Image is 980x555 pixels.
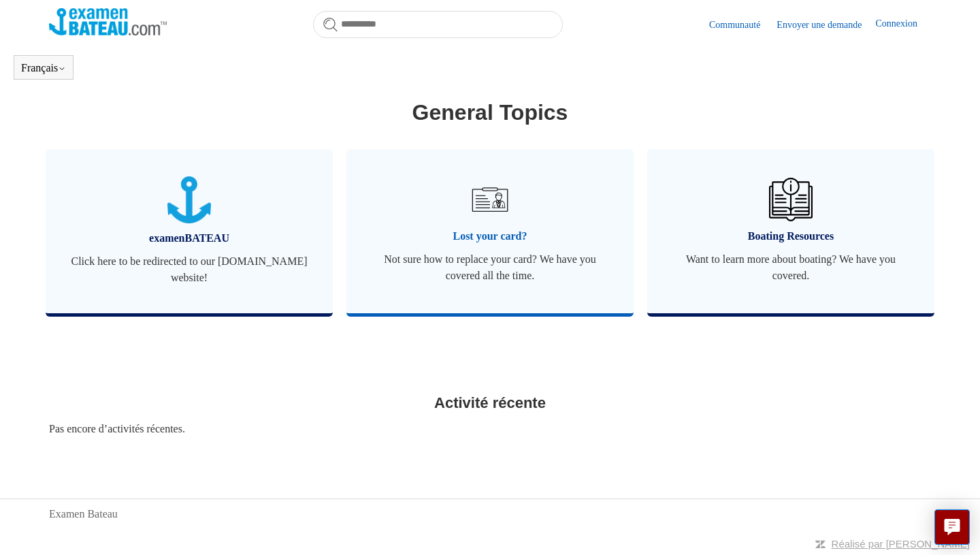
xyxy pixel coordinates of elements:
input: Rechercher [313,11,563,38]
button: Français [21,62,66,74]
img: 01JHREV2E6NG3DHE8VTG8QH796 [769,178,813,221]
a: Envoyer une demande [777,18,875,32]
span: Not sure how to replace your card? We have you covered all the time. [367,251,613,284]
a: Réalisé par [PERSON_NAME] [832,538,970,550]
img: Page d’accueil du Centre d’aide Examen Bateau [49,8,167,35]
a: Boating Resources Want to learn more about boating? We have you covered. [647,149,934,313]
span: Lost your card? [367,228,613,244]
button: Live chat [934,509,970,545]
span: Boating Resources [668,228,914,244]
a: Connexion [876,16,931,33]
img: 01JRG6G4NA4NJ1BVG8MJM761YH [466,176,514,223]
a: Lost your card? Not sure how to replace your card? We have you covered all the time. [346,149,634,313]
h1: General Topics [49,96,931,129]
img: 01JTNN85WSQ5FQ6HNXPDSZ7SRA [167,176,211,223]
a: Examen Bateau [49,506,118,522]
h2: Activité récente [49,392,931,414]
a: Communauté [709,18,774,32]
span: Want to learn more about boating? We have you covered. [668,251,914,284]
span: Click here to be redirected to our [DOMAIN_NAME] website! [66,253,312,286]
a: examenBATEAU Click here to be redirected to our [DOMAIN_NAME] website! [46,149,333,313]
span: examenBATEAU [66,230,312,247]
div: Pas encore d’activités récentes. [49,421,931,437]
